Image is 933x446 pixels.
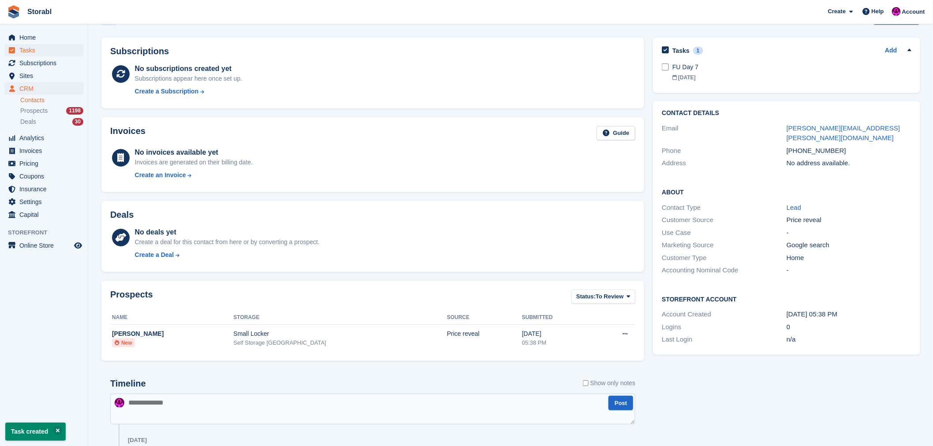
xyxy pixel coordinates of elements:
div: [PHONE_NUMBER] [787,146,911,156]
div: 1 [693,47,703,55]
h2: About [662,187,911,196]
a: Contacts [20,96,83,104]
div: No invoices available yet [135,147,253,158]
a: menu [4,170,83,182]
div: Self Storage [GEOGRAPHIC_DATA] [233,338,447,347]
span: Storefront [8,228,88,237]
h2: Subscriptions [110,46,635,56]
div: - [787,228,911,238]
span: Sites [19,70,72,82]
h2: Timeline [110,379,146,389]
div: [DATE] 05:38 PM [787,309,911,320]
span: Invoices [19,145,72,157]
th: Source [447,311,522,325]
div: Logins [662,322,787,332]
div: 05:38 PM [522,338,593,347]
h2: Storefront Account [662,294,911,303]
img: Helen Morton [892,7,901,16]
div: Address [662,158,787,168]
div: Last Login [662,334,787,345]
span: Help [872,7,884,16]
span: Prospects [20,107,48,115]
span: Online Store [19,239,72,252]
a: menu [4,82,83,95]
div: Phone [662,146,787,156]
div: Price reveal [447,329,522,338]
a: Prospects 1198 [20,106,83,115]
div: No deals yet [135,227,320,238]
div: n/a [787,334,911,345]
span: Account [902,7,925,16]
a: menu [4,145,83,157]
a: Storabl [24,4,55,19]
span: CRM [19,82,72,95]
a: Guide [597,126,635,141]
div: No subscriptions created yet [135,63,243,74]
button: Post [608,396,633,410]
h2: Tasks [672,47,690,55]
a: menu [4,208,83,221]
div: 1198 [66,107,83,115]
th: Submitted [522,311,593,325]
span: Coupons [19,170,72,182]
div: Small Locker [233,329,447,338]
h2: Deals [110,210,134,220]
div: Account Created [662,309,787,320]
a: menu [4,132,83,144]
span: Create [828,7,846,16]
span: Tasks [19,44,72,56]
a: Create a Deal [135,250,320,260]
span: Status: [576,292,596,301]
a: menu [4,44,83,56]
div: Invoices are generated on their billing date. [135,158,253,167]
div: 30 [72,118,83,126]
div: Customer Type [662,253,787,263]
div: Create a Deal [135,250,174,260]
p: Task created [5,423,66,441]
label: Show only notes [583,379,636,388]
div: Subscriptions appear here once set up. [135,74,243,83]
div: Create a Subscription [135,87,199,96]
span: Subscriptions [19,57,72,69]
a: menu [4,183,83,195]
a: Add [885,46,897,56]
div: FU Day 7 [672,63,911,72]
a: Create a Subscription [135,87,243,96]
div: [DATE] [672,74,911,82]
th: Storage [233,311,447,325]
a: Lead [787,204,801,211]
div: 0 [787,322,911,332]
div: Home [787,253,911,263]
a: menu [4,57,83,69]
span: Settings [19,196,72,208]
span: Analytics [19,132,72,144]
div: Contact Type [662,203,787,213]
a: FU Day 7 [DATE] [672,58,911,86]
div: Marketing Source [662,240,787,250]
img: stora-icon-8386f47178a22dfd0bd8f6a31ec36ba5ce8667c1dd55bd0f319d3a0aa187defe.svg [7,5,20,19]
span: To Review [596,292,623,301]
a: menu [4,196,83,208]
span: Deals [20,118,36,126]
h2: Invoices [110,126,146,141]
div: Accounting Nominal Code [662,265,787,275]
a: Deals 30 [20,117,83,126]
div: Price reveal [787,215,911,225]
span: Home [19,31,72,44]
img: Helen Morton [115,398,124,408]
a: Create an Invoice [135,171,253,180]
a: menu [4,70,83,82]
span: Capital [19,208,72,221]
span: Pricing [19,157,72,170]
div: Use Case [662,228,787,238]
div: Email [662,123,787,143]
a: menu [4,157,83,170]
a: Preview store [73,240,83,251]
button: Status: To Review [571,290,635,304]
li: New [112,338,135,347]
div: Google search [787,240,911,250]
div: Create an Invoice [135,171,186,180]
a: menu [4,239,83,252]
div: Customer Source [662,215,787,225]
th: Name [110,311,233,325]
